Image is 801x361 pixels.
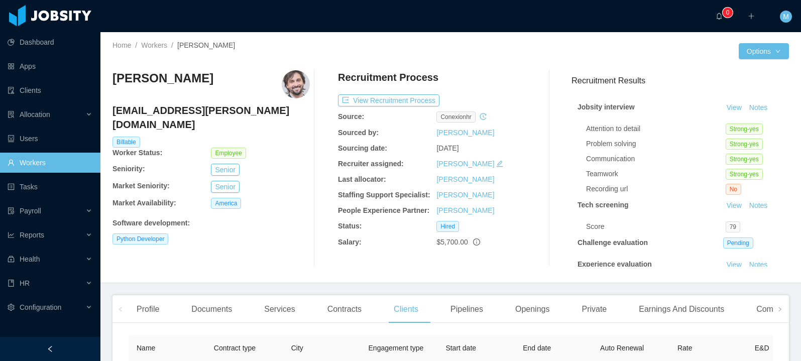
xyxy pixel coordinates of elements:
[338,96,439,104] a: icon: exportView Recruitment Process
[112,149,162,157] b: Worker Status:
[8,207,15,214] i: icon: file-protect
[748,13,755,20] i: icon: plus
[338,175,386,183] b: Last allocator:
[8,56,92,76] a: icon: appstoreApps
[631,295,732,323] div: Earnings And Discounts
[726,139,763,150] span: Strong-yes
[282,70,310,98] img: 839e1849-a93c-4bb1-ab99-7976a9173801_672bd4ca8ed0f-400w.png
[112,219,190,227] b: Software development :
[20,279,30,287] span: HR
[586,169,726,179] div: Teamwork
[586,221,726,232] div: Score
[578,238,648,247] strong: Challenge evaluation
[523,344,551,352] span: End date
[386,295,426,323] div: Clients
[586,154,726,164] div: Communication
[112,70,213,86] h3: [PERSON_NAME]
[177,41,235,49] span: [PERSON_NAME]
[586,124,726,134] div: Attention to detail
[578,103,635,111] strong: Jobsity interview
[496,160,503,167] i: icon: edit
[112,165,145,173] b: Seniority:
[338,144,387,152] b: Sourcing date:
[745,200,772,212] button: Notes
[8,280,15,287] i: icon: book
[118,307,123,312] i: icon: left
[723,201,745,209] a: View
[8,177,92,197] a: icon: profileTasks
[8,231,15,238] i: icon: line-chart
[723,8,733,18] sup: 0
[507,295,558,323] div: Openings
[338,238,362,246] b: Salary:
[338,129,379,137] b: Sourced by:
[586,139,726,149] div: Problem solving
[137,344,155,352] span: Name
[445,344,476,352] span: Start date
[338,191,430,199] b: Staffing Support Specialist:
[338,112,364,121] b: Source:
[436,221,459,232] span: Hired
[8,304,15,311] i: icon: setting
[726,221,740,232] span: 79
[211,181,239,193] button: Senior
[20,303,61,311] span: Configuration
[726,124,763,135] span: Strong-yes
[112,137,140,148] span: Billable
[723,237,753,249] span: Pending
[436,111,475,123] span: conexionhr
[745,102,772,114] button: Notes
[20,207,41,215] span: Payroll
[480,113,487,120] i: icon: history
[777,307,782,312] i: icon: right
[578,201,629,209] strong: Tech screening
[723,261,745,269] a: View
[211,198,241,209] span: America
[8,153,92,173] a: icon: userWorkers
[129,295,167,323] div: Profile
[8,80,92,100] a: icon: auditClients
[755,344,769,352] span: E&D
[783,11,789,23] span: M
[135,41,137,49] span: /
[726,169,763,180] span: Strong-yes
[112,103,310,132] h4: [EMAIL_ADDRESS][PERSON_NAME][DOMAIN_NAME]
[183,295,240,323] div: Documents
[256,295,303,323] div: Services
[574,295,615,323] div: Private
[600,344,644,352] span: Auto Renewal
[436,191,494,199] a: [PERSON_NAME]
[473,238,480,246] span: info-circle
[716,13,723,20] i: icon: bell
[338,160,404,168] b: Recruiter assigned:
[745,259,772,271] button: Notes
[442,295,491,323] div: Pipelines
[436,144,459,152] span: [DATE]
[319,295,370,323] div: Contracts
[726,184,741,195] span: No
[8,32,92,52] a: icon: pie-chartDashboard
[112,182,170,190] b: Market Seniority:
[436,129,494,137] a: [PERSON_NAME]
[436,160,494,168] a: [PERSON_NAME]
[20,255,40,263] span: Health
[291,344,303,352] span: City
[20,110,50,118] span: Allocation
[723,103,745,111] a: View
[338,94,439,106] button: icon: exportView Recruitment Process
[8,256,15,263] i: icon: medicine-box
[571,74,789,87] h3: Recruitment Results
[211,164,239,176] button: Senior
[8,129,92,149] a: icon: robotUsers
[726,154,763,165] span: Strong-yes
[338,70,438,84] h4: Recruitment Process
[211,148,246,159] span: Employee
[171,41,173,49] span: /
[214,344,256,352] span: Contract type
[20,231,44,239] span: Reports
[141,41,167,49] a: Workers
[338,206,429,214] b: People Experience Partner:
[677,344,693,352] span: Rate
[578,260,652,268] strong: Experience evaluation
[739,43,789,59] button: Optionsicon: down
